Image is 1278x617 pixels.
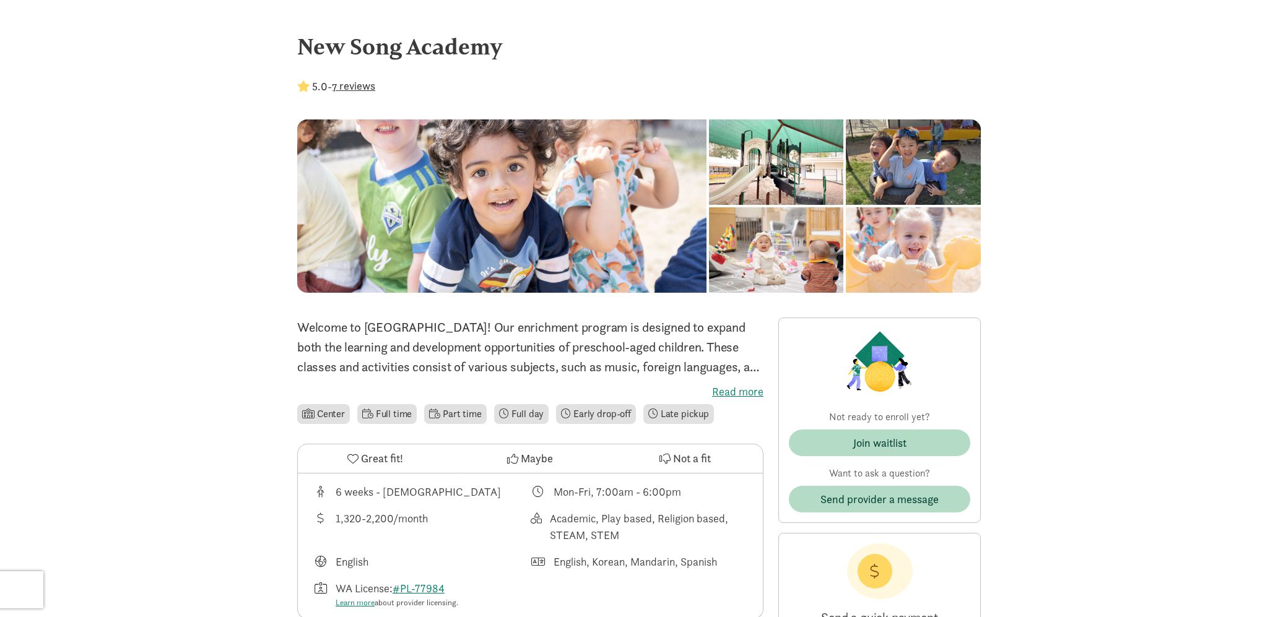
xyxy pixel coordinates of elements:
[336,580,458,609] div: WA License:
[789,466,970,481] p: Want to ask a question?
[453,444,607,473] button: Maybe
[297,384,763,399] label: Read more
[789,486,970,512] button: Send provider a message
[521,450,553,467] span: Maybe
[424,404,486,424] li: Part time
[313,553,531,570] div: Languages taught
[298,444,453,473] button: Great fit!
[332,77,375,94] button: 7 reviews
[820,491,939,507] span: Send provider a message
[313,580,531,609] div: License number
[643,404,714,424] li: Late pickup
[556,404,636,424] li: Early drop-off
[554,483,681,500] div: Mon-Fri, 7:00am - 6:00pm
[531,483,749,500] div: Class schedule
[554,553,717,570] div: English, Korean, Mandarin, Spanish
[297,30,981,63] div: New Song Academy
[853,434,906,451] div: Join waitlist
[494,404,549,424] li: Full day
[789,429,970,456] button: Join waitlist
[789,410,970,425] p: Not ready to enroll yet?
[312,79,328,93] strong: 5.0
[336,597,458,609] div: about provider licensing.
[336,483,501,500] div: 6 weeks - [DEMOGRAPHIC_DATA]
[393,581,445,595] a: #PL-77984
[297,404,350,424] li: Center
[313,483,531,500] div: Age range for children that this provider cares for
[673,450,711,467] span: Not a fit
[313,510,531,543] div: Average tuition for this program
[336,510,428,543] div: 1,320-2,200/month
[336,597,375,608] a: Learn more
[361,450,403,467] span: Great fit!
[357,404,417,424] li: Full time
[531,510,749,543] div: This provider's education philosophy
[297,78,375,95] div: -
[608,444,763,473] button: Not a fit
[297,317,763,377] p: Welcome to [GEOGRAPHIC_DATA]! Our enrichment program is designed to expand both the learning and ...
[550,510,748,543] div: Academic, Play based, Religion based, STEAM, STEM
[843,328,915,395] img: Provider logo
[336,553,368,570] div: English
[531,553,749,570] div: Languages spoken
